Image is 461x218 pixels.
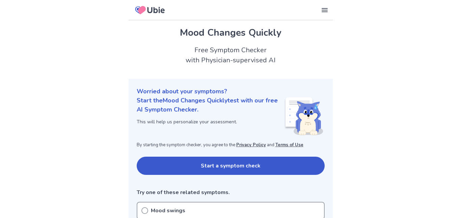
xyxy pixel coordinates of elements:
[137,188,325,196] p: Try one of these related symptoms.
[137,26,325,40] h1: Mood Changes Quickly
[129,45,333,65] h2: Free Symptom Checker with Physician-supervised AI
[236,142,266,148] a: Privacy Policy
[137,157,325,175] button: Start a symptom check
[275,142,303,148] a: Terms of Use
[284,97,323,135] img: Shiba
[151,207,185,215] p: Mood swings
[137,142,325,149] p: By starting the symptom checker, you agree to the and
[137,96,284,114] p: Start the Mood Changes Quickly test with our free AI Symptom Checker.
[137,87,325,96] p: Worried about your symptoms?
[137,118,284,125] p: This will help us personalize your assessment.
